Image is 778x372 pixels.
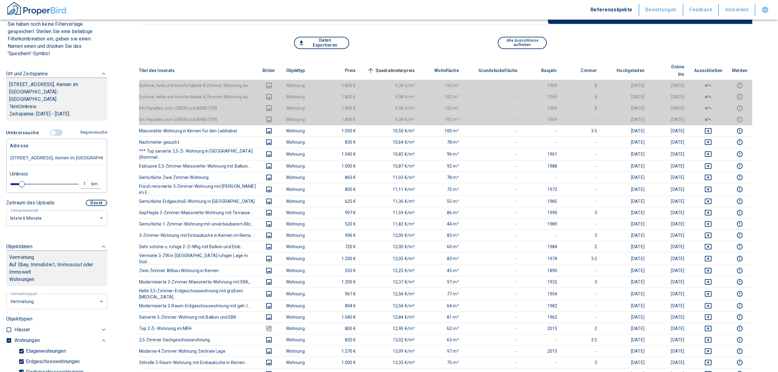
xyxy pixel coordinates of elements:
td: 3.5 [562,252,602,265]
td: - [562,148,602,160]
td: - [464,148,523,160]
button: images [262,313,276,321]
button: report this listing [732,325,747,332]
td: [DATE] [602,183,649,195]
td: 800 € [321,183,361,195]
button: report this listing [732,127,747,135]
td: - [464,91,523,102]
th: Gemütliche 1-Zimmer-Wohnung mit unverbaubarem Blic... [139,218,257,230]
td: 1974 [522,252,562,265]
td: [DATE] [602,160,649,172]
button: images [262,139,276,146]
td: 12,00 €/m² [361,230,420,241]
button: deselect this listing [694,255,722,262]
td: 1988 [522,160,562,172]
td: - [522,172,562,183]
td: - [562,265,602,276]
div: km [93,180,99,188]
div: Neue Filtereinstellungen erkannt! [6,3,107,59]
td: Wohnung [281,160,321,172]
td: [DATE] [649,172,689,183]
td: - [522,125,562,136]
td: 1969 [522,114,562,125]
td: - [562,183,602,195]
td: 192 m² [420,80,464,91]
td: [DATE] [649,195,689,207]
button: images [262,104,276,112]
button: report this listing [732,93,747,101]
th: *** Top sanierte 3,5-Zi. Wohnung in [GEOGRAPHIC_DATA] (Rommel... [139,148,257,160]
button: deselect this listing [694,93,722,101]
td: 1.040 € [321,148,361,160]
p: Zeitspanne: [DATE] - [DATE] [9,110,104,118]
td: 997 € [321,207,361,218]
button: images [262,336,276,344]
td: 625 € [321,195,361,207]
td: Wohnung [281,102,321,114]
td: - [562,136,602,148]
th: Zwei Zimmer Altbau Wohnung in Kernen [139,265,257,276]
button: images [262,174,276,181]
td: [DATE] [649,183,689,195]
p: Objektdaten [6,243,32,250]
button: images [262,127,276,135]
button: Umkreissuche [6,127,41,139]
th: Maisonette-Wohnung in Kernen für den Liebhaber [139,125,257,136]
span: Baujahr [531,67,557,74]
th: Sehr schöne u. ruhige 2-Zi-Whg mit Balkon und Einb... [139,241,257,252]
td: [DATE] [649,125,689,136]
td: 1969 [522,91,562,102]
button: report this listing [732,255,747,262]
td: 78 m² [420,136,464,148]
span: Objekttyp [286,67,315,74]
td: - [464,160,523,172]
th: Melden [727,61,752,80]
button: images [262,116,276,123]
td: 1984 [522,241,562,252]
td: [DATE] [649,80,689,91]
button: images [262,198,276,205]
div: 1 [82,180,93,188]
span: Wohnfläche [425,67,459,74]
td: 1890 [522,265,562,276]
button: 1km [81,180,100,189]
td: - [464,230,523,241]
button: deselect this listing [694,104,722,112]
p: Adresse [10,142,28,150]
th: Nachmieter gesucht [139,136,257,148]
button: report this listing [732,150,747,158]
td: - [464,218,523,230]
td: 520 € [321,218,361,230]
button: images [262,359,276,366]
button: deselect this listing [694,290,722,298]
th: Frisch renovierte 3-Zimmer-Wohnung mit [PERSON_NAME] im E... [139,183,257,195]
td: 8 [562,102,602,114]
td: 96 m² [420,148,464,160]
td: - [464,102,523,114]
button: Daten Exportieren [294,37,349,49]
td: 1.200 € [321,252,361,265]
button: deselect this listing [694,232,722,239]
button: report this listing [732,290,747,298]
button: report this listing [732,313,747,321]
button: deselect this listing [694,220,722,228]
td: Wohnung [281,195,321,207]
button: report this listing [732,243,747,250]
td: [DATE] [649,136,689,148]
td: [DATE] [602,218,649,230]
td: [DATE] [649,218,689,230]
div: Neue Filtereinstellungen erkannt! [6,127,107,226]
td: 1985 [522,195,562,207]
td: - [464,207,523,218]
button: images [262,325,276,332]
td: 86 m² [420,207,464,218]
th: Ein Paradies zum LEBEN und ARBEITEN [139,102,257,114]
button: report this listing [732,198,747,205]
td: - [522,136,562,148]
button: report this listing [732,162,747,170]
button: deselect this listing [694,139,722,146]
button: deselect this listing [694,186,722,193]
td: 83 m² [420,252,464,265]
button: Abmelden [719,4,755,16]
td: 11,03 €/m² [361,172,420,183]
